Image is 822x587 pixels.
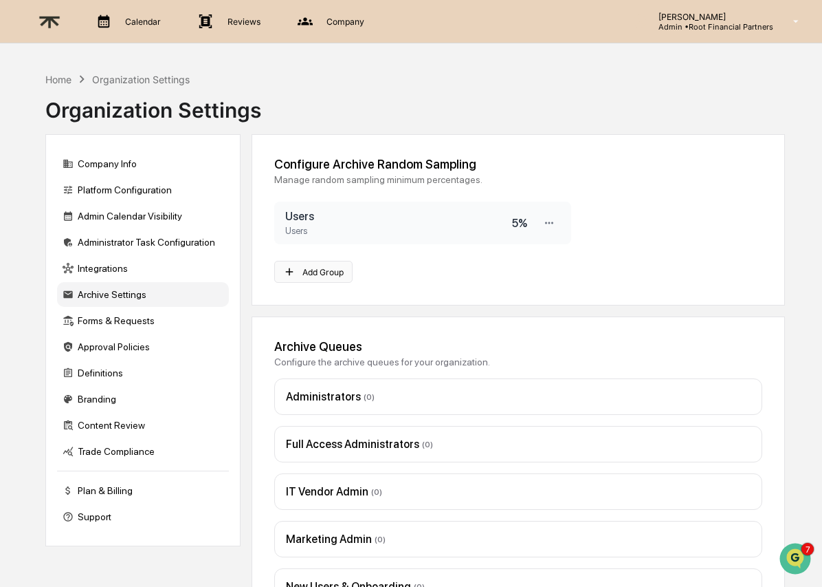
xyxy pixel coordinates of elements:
div: Configure Archive Random Sampling [274,157,762,171]
span: [DATE] [122,187,150,198]
a: Powered byPylon [97,341,166,352]
p: How can we help? [14,29,250,51]
div: Configure the archive queues for your organization. [274,356,762,367]
div: Company Info [57,151,229,176]
div: Past conversations [14,153,88,164]
div: Start new chat [62,105,225,119]
p: Calendar [114,17,168,27]
span: [PERSON_NAME] [43,187,111,198]
div: Users [285,226,512,236]
a: 🗄️Attestations [94,276,176,301]
div: Marketing Admin [286,533,751,546]
div: Archive Settings [57,282,229,307]
h3: Users [285,210,512,223]
span: Data Lookup [27,308,87,321]
button: Start new chat [234,109,250,126]
div: Organization Settings [45,87,261,122]
span: [PERSON_NAME] [43,224,111,235]
p: Reviews [216,17,267,27]
div: Administrator Task Configuration [57,230,229,255]
div: Plan & Billing [57,478,229,503]
div: Organization Settings [92,74,190,85]
div: Definitions [57,361,229,385]
input: Clear [36,63,227,77]
div: Manage random sampling minimum percentages. [274,174,762,185]
div: Home [45,74,71,85]
iframe: Open customer support [778,542,815,579]
div: Forms & Requests [57,308,229,333]
img: logo [33,5,66,39]
span: Preclearance [27,281,89,295]
p: [PERSON_NAME] [647,12,773,22]
div: We're available if you need us! [62,119,189,130]
div: 5 % [512,217,527,230]
span: ( 0 ) [364,392,375,402]
div: 🗄️ [100,283,111,294]
img: Jack Rasmussen [14,174,36,196]
span: ( 0 ) [375,535,386,544]
div: Branding [57,387,229,412]
button: Add Group [274,261,353,283]
div: Administrators [286,390,751,403]
span: Pylon [137,341,166,352]
img: 1746055101610-c473b297-6a78-478c-a979-82029cc54cd1 [27,225,38,236]
span: ( 0 ) [422,440,433,449]
span: • [114,187,119,198]
img: 8933085812038_c878075ebb4cc5468115_72.jpg [29,105,54,130]
span: ( 0 ) [371,487,382,497]
a: 🔎Data Lookup [8,302,92,327]
div: Admin Calendar Visibility [57,204,229,228]
span: Attestations [113,281,170,295]
div: IT Vendor Admin [286,485,751,498]
div: Integrations [57,256,229,281]
div: 🔎 [14,309,25,320]
span: A[DATE] [122,224,155,235]
p: Admin • Root Financial Partners [647,22,773,32]
img: Jack Rasmussen [14,211,36,233]
div: Archive Queues [274,339,762,354]
div: Full Access Administrators [286,438,751,451]
div: Approval Policies [57,334,229,359]
button: See all [213,150,250,167]
div: Trade Compliance [57,439,229,464]
img: 1746055101610-c473b297-6a78-478c-a979-82029cc54cd1 [14,105,38,130]
div: Platform Configuration [57,178,229,202]
p: Company [315,17,371,27]
div: Content Review [57,413,229,438]
a: 🖐️Preclearance [8,276,94,301]
div: Support [57,504,229,529]
div: 🖐️ [14,283,25,294]
img: 1746055101610-c473b297-6a78-478c-a979-82029cc54cd1 [27,188,38,199]
span: • [114,224,119,235]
